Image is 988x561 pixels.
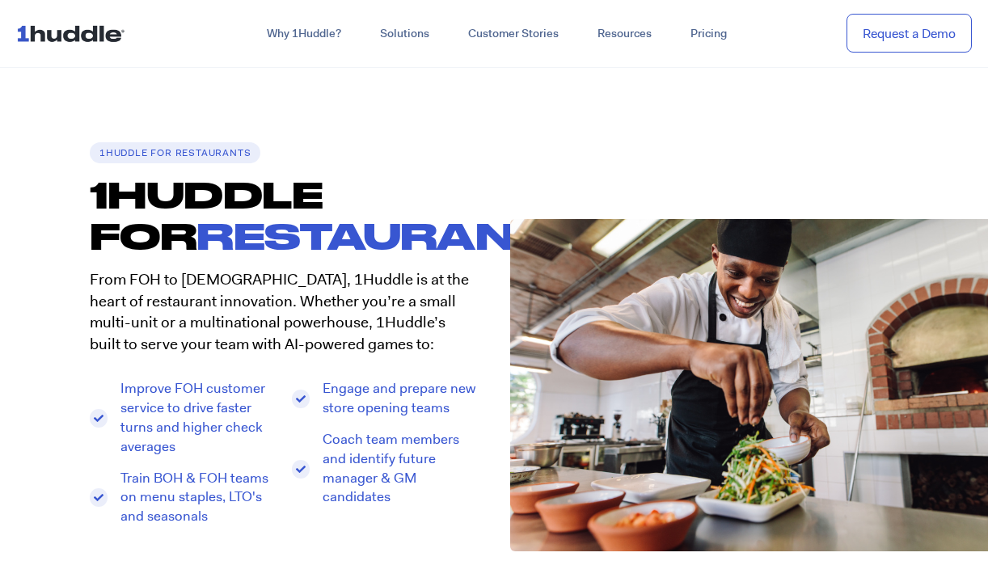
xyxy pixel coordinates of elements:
a: Request a Demo [847,14,972,53]
a: Pricing [671,19,746,49]
span: Coach team members and identify future manager & GM candidates [319,430,479,507]
a: Customer Stories [449,19,578,49]
a: Why 1Huddle? [247,19,361,49]
img: ... [16,18,132,49]
span: Engage and prepare new store opening teams [319,379,479,418]
span: Train BOH & FOH teams on menu staples, LTO's and seasonals [116,469,277,526]
h6: 1Huddle for Restaurants [90,142,260,163]
a: Solutions [361,19,449,49]
p: From FOH to [DEMOGRAPHIC_DATA], 1Huddle is at the heart of restaurant innovation. Whether you’re ... [90,269,478,355]
a: Resources [578,19,671,49]
h1: 1HUDDLE FOR [90,174,494,257]
span: Improve FOH customer service to drive faster turns and higher check averages [116,379,277,456]
span: Restaurants. [196,214,594,256]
